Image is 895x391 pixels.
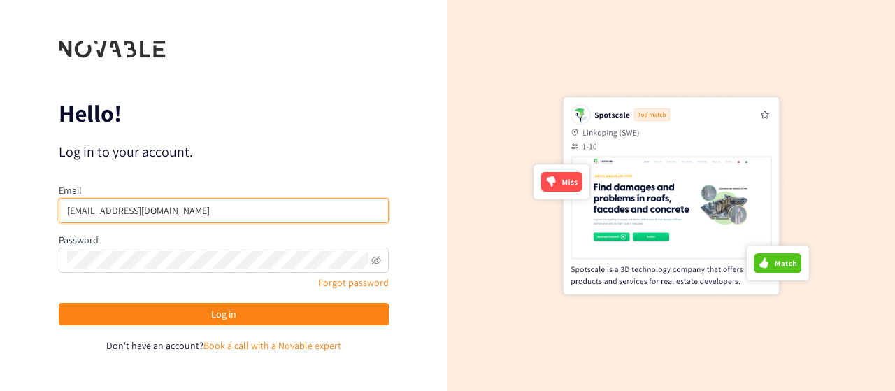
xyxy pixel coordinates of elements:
span: eye-invisible [371,255,381,265]
div: Widget de chat [667,240,895,391]
p: Log in to your account. [59,142,389,162]
p: Hello! [59,102,389,125]
button: Log in [59,303,389,325]
span: Don't have an account? [106,339,203,352]
label: Password [59,234,99,246]
iframe: Chat Widget [667,240,895,391]
span: Log in [211,306,236,322]
label: Email [59,184,82,197]
a: Book a call with a Novable expert [203,339,341,352]
a: Forgot password [318,276,389,289]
